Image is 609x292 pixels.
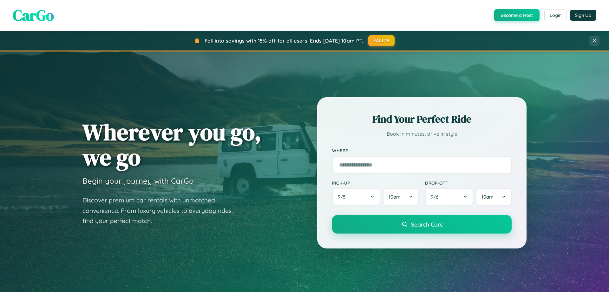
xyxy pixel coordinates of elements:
[425,180,512,186] label: Drop-off
[82,119,261,170] h1: Wherever you go, we go
[332,112,512,126] h2: Find Your Perfect Ride
[476,188,512,206] button: 10am
[338,194,349,200] span: 9 / 5
[332,148,512,153] label: Where
[332,129,512,139] p: Book in minutes, drive in style
[368,35,395,46] button: FALL15
[411,221,442,228] span: Search Cars
[494,9,540,21] button: Become a Host
[13,5,54,26] span: CarGo
[82,176,194,186] h3: Begin your journey with CarGo
[425,188,473,206] button: 9/6
[383,188,419,206] button: 10am
[481,194,494,200] span: 10am
[544,10,567,21] button: Login
[332,180,419,186] label: Pick-up
[332,188,380,206] button: 9/5
[570,10,596,21] button: Sign Up
[431,194,442,200] span: 9 / 6
[205,37,363,44] span: Fall into savings with 15% off for all users! Ends [DATE] 10am PT.
[82,195,241,226] p: Discover premium car rentals with unmatched convenience. From luxury vehicles to everyday rides, ...
[389,194,401,200] span: 10am
[332,215,512,234] button: Search Cars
